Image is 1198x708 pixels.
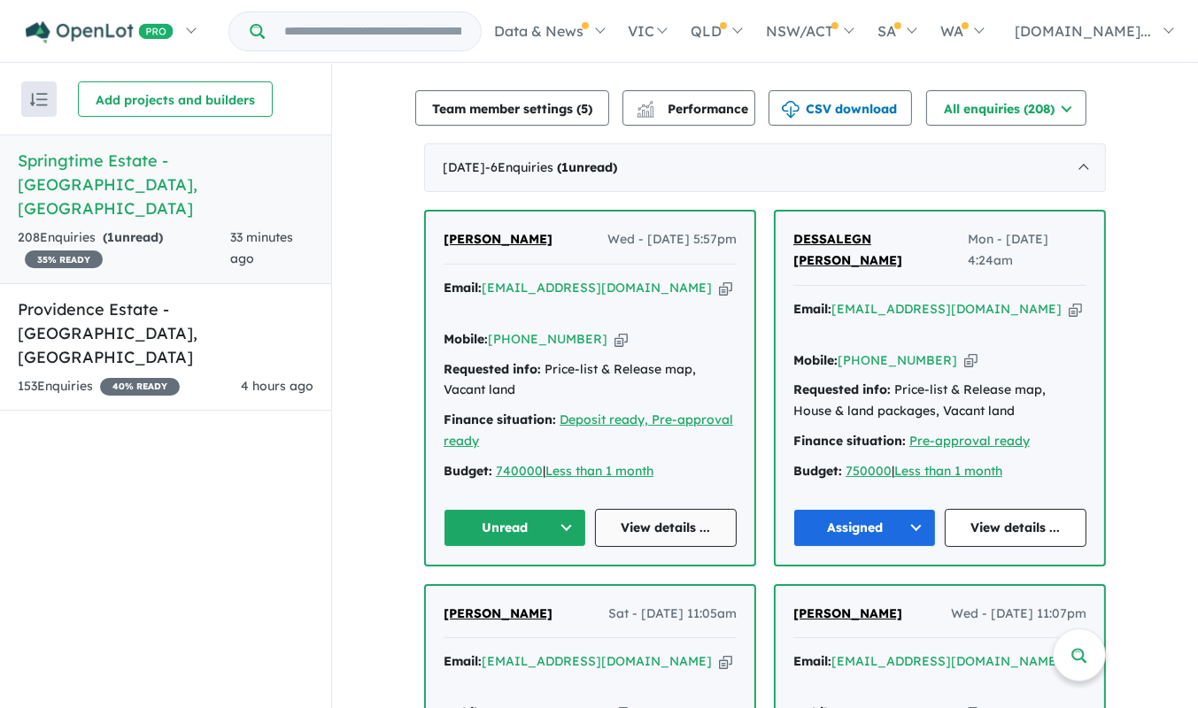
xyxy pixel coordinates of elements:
a: [PERSON_NAME] [444,604,553,625]
span: DESSALEGN [PERSON_NAME] [793,231,902,268]
button: Copy [719,652,732,671]
button: Performance [622,90,755,126]
button: Copy [964,351,978,370]
span: [DOMAIN_NAME]... [1015,22,1151,40]
a: [EMAIL_ADDRESS][DOMAIN_NAME] [482,280,712,296]
span: Mon - [DATE] 4:24am [968,229,1086,272]
span: - 6 Enquir ies [485,159,617,175]
strong: Email: [793,301,831,317]
strong: Budget: [793,463,842,479]
a: Deposit ready, Pre-approval ready [444,412,733,449]
a: [PHONE_NUMBER] [838,352,957,368]
a: [EMAIL_ADDRESS][DOMAIN_NAME] [831,301,1062,317]
a: [PERSON_NAME] [793,604,902,625]
div: 208 Enquir ies [18,227,230,270]
a: 750000 [846,463,892,479]
span: Wed - [DATE] 11:07pm [951,604,1086,625]
img: line-chart.svg [638,101,653,111]
strong: Email: [793,653,831,669]
span: 33 minutes ago [230,229,293,266]
button: Unread [444,509,586,547]
a: Pre-approval ready [909,433,1030,449]
span: Performance [639,101,748,117]
button: Team member settings (5) [415,90,609,126]
button: Add projects and builders [78,81,273,117]
strong: ( unread) [557,159,617,175]
div: | [793,461,1086,482]
a: [PERSON_NAME] [444,229,553,250]
strong: Requested info: [793,381,891,397]
img: bar-chart.svg [637,106,654,118]
strong: Email: [444,280,482,296]
img: sort.svg [30,93,48,106]
span: Wed - [DATE] 5:57pm [607,229,737,250]
strong: Email: [444,653,482,669]
button: Copy [1069,300,1082,319]
strong: ( unread) [103,229,163,245]
a: [EMAIL_ADDRESS][DOMAIN_NAME] [831,653,1062,669]
span: 1 [561,159,568,175]
button: All enquiries (208) [926,90,1086,126]
a: DESSALEGN [PERSON_NAME] [793,229,968,272]
a: Less than 1 month [545,463,653,479]
h5: Springtime Estate - [GEOGRAPHIC_DATA] , [GEOGRAPHIC_DATA] [18,149,313,220]
span: 1 [107,229,114,245]
span: 35 % READY [25,250,103,268]
strong: Mobile: [444,331,488,347]
div: 153 Enquir ies [18,376,180,397]
a: [EMAIL_ADDRESS][DOMAIN_NAME] [482,653,712,669]
button: Copy [719,279,732,297]
button: Assigned [793,509,936,547]
strong: Mobile: [793,352,838,368]
h5: Providence Estate - [GEOGRAPHIC_DATA] , [GEOGRAPHIC_DATA] [18,297,313,369]
span: 40 % READY [100,378,180,396]
button: CSV download [769,90,912,126]
div: Price-list & Release map, House & land packages, Vacant land [793,380,1086,422]
button: Copy [614,330,628,349]
a: View details ... [595,509,738,547]
input: Try estate name, suburb, builder or developer [268,12,477,50]
div: Price-list & Release map, Vacant land [444,359,737,402]
span: [PERSON_NAME] [444,605,553,621]
img: Openlot PRO Logo White [26,21,174,43]
a: 740000 [496,463,543,479]
strong: Finance situation: [793,433,906,449]
span: 4 hours ago [241,378,313,394]
img: download icon [782,101,800,119]
a: View details ... [945,509,1087,547]
strong: Finance situation: [444,412,556,427]
strong: Requested info: [444,361,541,377]
div: | [444,461,737,482]
strong: Budget: [444,463,492,479]
a: [PHONE_NUMBER] [488,331,607,347]
span: [PERSON_NAME] [444,231,553,247]
span: [PERSON_NAME] [793,605,902,621]
a: Less than 1 month [894,463,1002,479]
div: [DATE] [424,143,1106,193]
span: Sat - [DATE] 11:05am [608,604,737,625]
span: 5 [581,101,588,117]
